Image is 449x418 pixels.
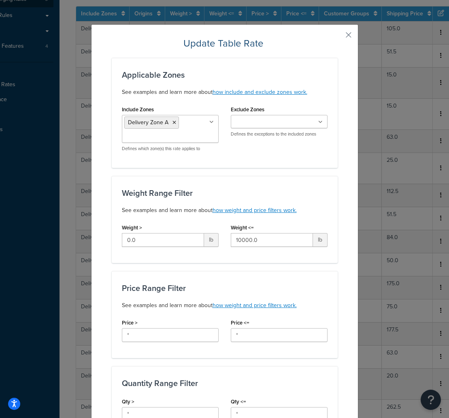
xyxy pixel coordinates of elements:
label: Price > [122,320,138,326]
a: how weight and price filters work. [213,301,297,310]
label: Weight <= [231,225,254,231]
label: Qty <= [231,399,246,405]
a: how weight and price filters work. [213,206,297,214]
span: Delivery Zone A [128,118,168,127]
span: lb [204,233,219,247]
label: Price <= [231,320,249,326]
h3: Quantity Range Filter [122,379,328,388]
h3: Weight Range Filter [122,189,328,197]
h3: Applicable Zones [122,70,328,79]
p: See examples and learn more about [122,206,328,215]
p: See examples and learn more about [122,87,328,97]
h3: Price Range Filter [122,284,328,293]
label: Include Zones [122,106,154,112]
label: Qty > [122,399,134,405]
label: Weight > [122,225,142,231]
span: lb [313,233,328,247]
label: Exclude Zones [231,106,264,112]
p: Defines the exceptions to the included zones [231,131,328,137]
p: Defines which zone(s) this rate applies to [122,146,219,152]
p: See examples and learn more about [122,301,328,310]
a: how include and exclude zones work. [213,88,307,96]
h2: Update Table Rate [112,37,338,50]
